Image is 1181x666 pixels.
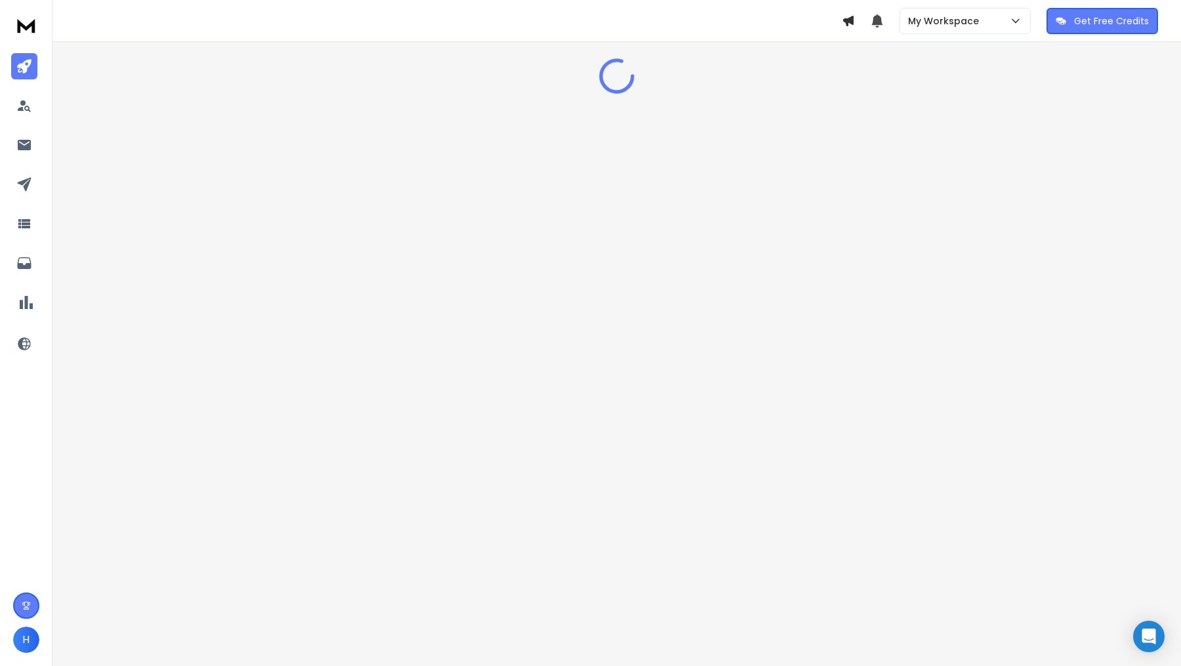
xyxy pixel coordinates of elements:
[13,627,39,653] button: H
[1074,14,1149,28] p: Get Free Credits
[908,14,984,28] p: My Workspace
[1046,8,1158,34] button: Get Free Credits
[13,13,39,37] img: logo
[1133,621,1165,652] div: Open Intercom Messenger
